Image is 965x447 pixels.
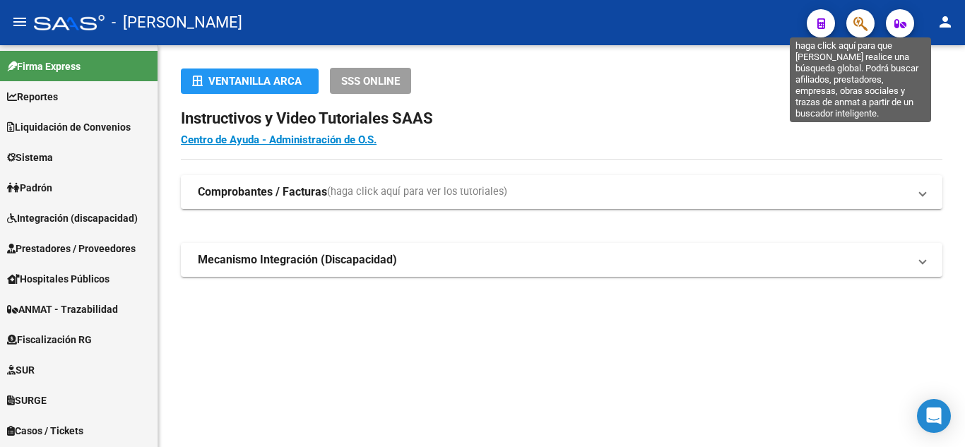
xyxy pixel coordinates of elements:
strong: Comprobantes / Facturas [198,184,327,200]
a: Centro de Ayuda - Administración de O.S. [181,133,377,146]
mat-expansion-panel-header: Comprobantes / Facturas(haga click aquí para ver los tutoriales) [181,175,942,209]
span: SURGE [7,393,47,408]
span: SUR [7,362,35,378]
mat-icon: person [937,13,954,30]
span: Prestadores / Proveedores [7,241,136,256]
strong: Mecanismo Integración (Discapacidad) [198,252,397,268]
span: Fiscalización RG [7,332,92,347]
button: SSS ONLINE [330,68,411,94]
span: Sistema [7,150,53,165]
span: Firma Express [7,59,81,74]
span: Hospitales Públicos [7,271,109,287]
div: Ventanilla ARCA [192,68,307,94]
mat-expansion-panel-header: Mecanismo Integración (Discapacidad) [181,243,942,277]
span: Liquidación de Convenios [7,119,131,135]
div: Open Intercom Messenger [917,399,951,433]
h2: Instructivos y Video Tutoriales SAAS [181,105,942,132]
mat-icon: menu [11,13,28,30]
span: - [PERSON_NAME] [112,7,242,38]
span: (haga click aquí para ver los tutoriales) [327,184,507,200]
span: ANMAT - Trazabilidad [7,302,118,317]
button: Ventanilla ARCA [181,68,319,94]
span: Casos / Tickets [7,423,83,439]
span: Reportes [7,89,58,105]
span: Integración (discapacidad) [7,210,138,226]
span: Padrón [7,180,52,196]
span: SSS ONLINE [341,75,400,88]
